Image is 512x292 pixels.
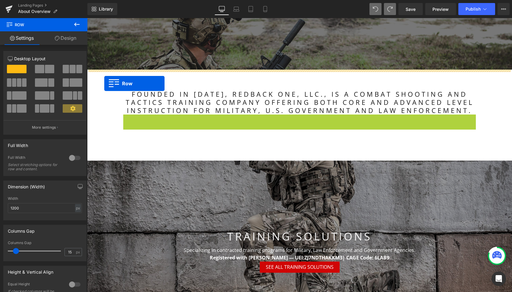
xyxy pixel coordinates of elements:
[8,163,62,171] div: Select stretching options for row and content.
[18,3,87,8] a: Landing Pages
[498,3,510,15] button: More
[4,120,86,134] button: More settings
[406,6,416,12] span: Save
[217,236,255,243] font: ZJ7NDTHAKKM3
[243,3,258,15] a: Tablet
[8,241,82,245] div: Columns Gap
[8,282,63,288] div: Equal Height
[8,196,82,201] div: Width
[8,225,35,234] div: Columns Gap
[140,211,285,226] span: TRAINING SOLUTIONS
[369,3,382,15] button: Undo
[6,18,66,31] span: Row
[492,272,506,286] div: Open Intercom Messenger
[258,3,272,15] a: Mobile
[97,229,328,235] font: Specializing in contracted training programs for Military, Law Enforcement and Government Agencies.
[215,3,229,15] a: Desktop
[123,236,217,243] font: Registered with [PERSON_NAME] — UEI:
[8,203,82,213] input: auto
[76,250,81,254] span: px
[458,3,495,15] button: Publish
[99,6,113,12] span: Library
[87,3,117,15] a: New Library
[32,125,56,130] p: More settings
[432,6,449,12] span: Preview
[8,55,82,62] p: Desktop Layout
[229,3,243,15] a: Laptop
[8,140,28,148] div: Full Width
[425,3,456,15] a: Preview
[466,7,481,11] span: Publish
[255,236,302,243] font: | CAGE Code: 6LAB9
[18,9,51,14] span: About Overview
[384,3,396,15] button: Redo
[8,181,45,189] div: Dimension (Width)
[8,266,53,275] div: Height & Vertical Align
[173,243,253,255] a: SEE ALL TRAINING SOLUTIONS
[8,155,63,162] div: Full Width
[75,204,81,212] div: px
[36,72,389,96] h2: FOUNDED IN [DATE], REDBACK ONE, LLC., IS A COMBAT SHOOTING AND TACTICS TRAINING COMPANY OFFERING ...
[44,31,87,45] a: Design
